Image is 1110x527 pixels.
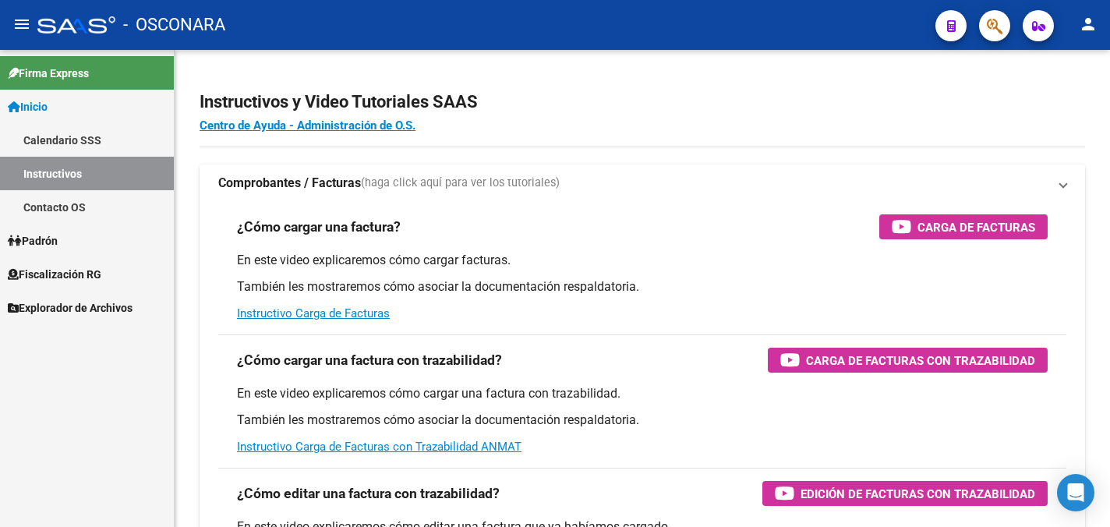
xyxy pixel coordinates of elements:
button: Edición de Facturas con Trazabilidad [762,481,1048,506]
span: (haga click aquí para ver los tutoriales) [361,175,560,192]
div: Open Intercom Messenger [1057,474,1094,511]
h3: ¿Cómo cargar una factura? [237,216,401,238]
h2: Instructivos y Video Tutoriales SAAS [200,87,1085,117]
span: Inicio [8,98,48,115]
a: Instructivo Carga de Facturas con Trazabilidad ANMAT [237,440,521,454]
h3: ¿Cómo cargar una factura con trazabilidad? [237,349,502,371]
a: Instructivo Carga de Facturas [237,306,390,320]
span: Explorador de Archivos [8,299,133,317]
span: Edición de Facturas con Trazabilidad [801,484,1035,504]
span: Firma Express [8,65,89,82]
p: También les mostraremos cómo asociar la documentación respaldatoria. [237,412,1048,429]
a: Centro de Ayuda - Administración de O.S. [200,118,415,133]
p: En este video explicaremos cómo cargar una factura con trazabilidad. [237,385,1048,402]
mat-icon: menu [12,15,31,34]
strong: Comprobantes / Facturas [218,175,361,192]
h3: ¿Cómo editar una factura con trazabilidad? [237,483,500,504]
button: Carga de Facturas [879,214,1048,239]
p: También les mostraremos cómo asociar la documentación respaldatoria. [237,278,1048,295]
button: Carga de Facturas con Trazabilidad [768,348,1048,373]
span: - OSCONARA [123,8,225,42]
span: Carga de Facturas [917,218,1035,237]
mat-icon: person [1079,15,1098,34]
p: En este video explicaremos cómo cargar facturas. [237,252,1048,269]
span: Carga de Facturas con Trazabilidad [806,351,1035,370]
mat-expansion-panel-header: Comprobantes / Facturas(haga click aquí para ver los tutoriales) [200,164,1085,202]
span: Fiscalización RG [8,266,101,283]
span: Padrón [8,232,58,249]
